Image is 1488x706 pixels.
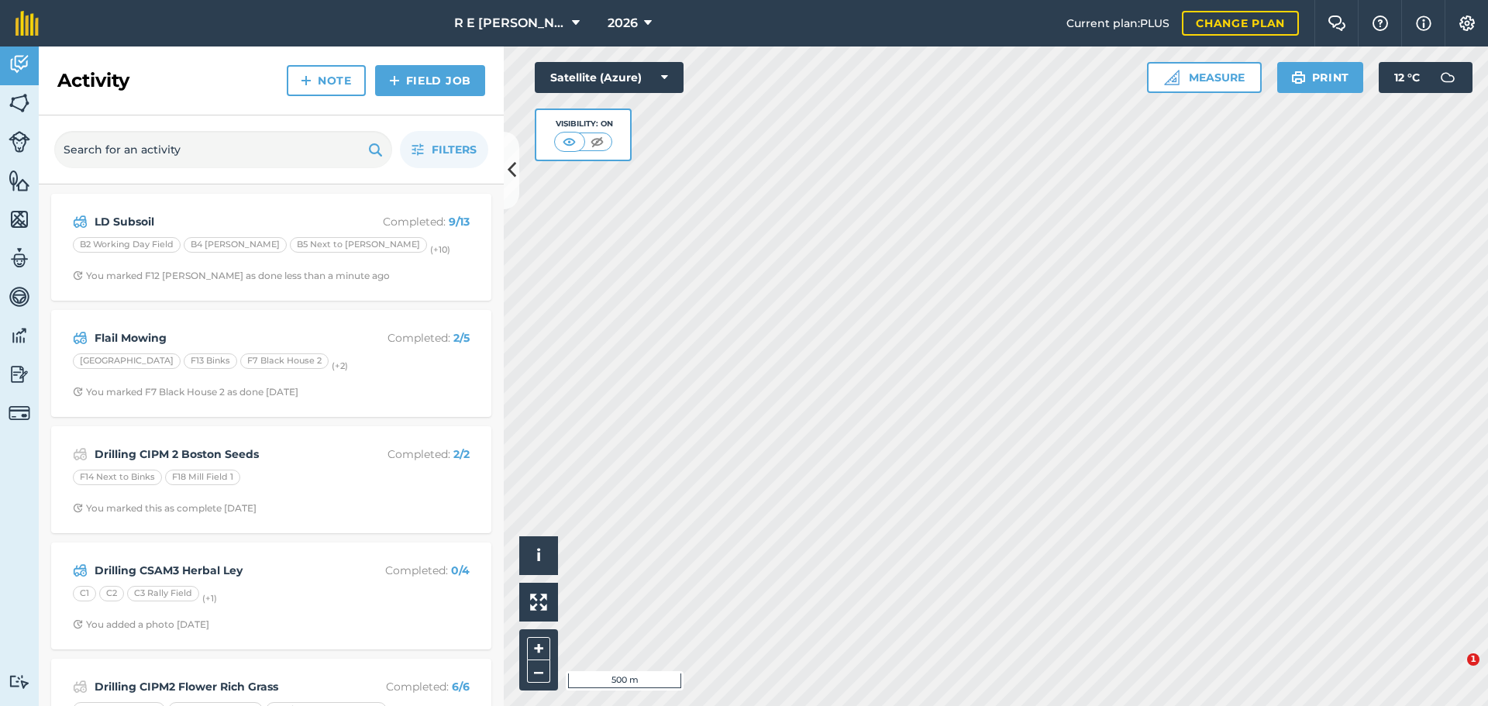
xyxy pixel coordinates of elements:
div: B4 [PERSON_NAME] [184,237,287,253]
img: svg+xml;base64,PHN2ZyB4bWxucz0iaHR0cDovL3d3dy53My5vcmcvMjAwMC9zdmciIHdpZHRoPSI1NiIgaGVpZ2h0PSI2MC... [9,91,30,115]
span: Filters [432,141,477,158]
button: + [527,637,550,660]
div: B2 Working Day Field [73,237,181,253]
img: svg+xml;base64,PD94bWwgdmVyc2lvbj0iMS4wIiBlbmNvZGluZz0idXRmLTgiPz4KPCEtLSBHZW5lcmF0b3I6IEFkb2JlIE... [9,324,30,347]
img: fieldmargin Logo [15,11,39,36]
div: You marked this as complete [DATE] [73,502,257,515]
img: Clock with arrow pointing clockwise [73,619,83,629]
img: svg+xml;base64,PD94bWwgdmVyc2lvbj0iMS4wIiBlbmNvZGluZz0idXRmLTgiPz4KPCEtLSBHZW5lcmF0b3I6IEFkb2JlIE... [9,363,30,386]
div: You marked F12 [PERSON_NAME] as done less than a minute ago [73,270,390,282]
strong: 6 / 6 [452,680,470,694]
button: Satellite (Azure) [535,62,684,93]
p: Completed : [346,329,470,346]
div: You added a photo [DATE] [73,618,209,631]
img: svg+xml;base64,PHN2ZyB4bWxucz0iaHR0cDovL3d3dy53My5vcmcvMjAwMC9zdmciIHdpZHRoPSI1MCIgaGVpZ2h0PSI0MC... [560,134,579,150]
button: Measure [1147,62,1262,93]
input: Search for an activity [54,131,392,168]
strong: Drilling CSAM3 Herbal Ley [95,562,340,579]
p: Completed : [346,678,470,695]
img: svg+xml;base64,PHN2ZyB4bWxucz0iaHR0cDovL3d3dy53My5vcmcvMjAwMC9zdmciIHdpZHRoPSI1NiIgaGVpZ2h0PSI2MC... [9,208,30,231]
img: Two speech bubbles overlapping with the left bubble in the forefront [1328,15,1346,31]
p: Completed : [346,213,470,230]
strong: Drilling CIPM2 Flower Rich Grass [95,678,340,695]
iframe: Intercom live chat [1435,653,1472,691]
button: – [527,660,550,683]
img: svg+xml;base64,PHN2ZyB4bWxucz0iaHR0cDovL3d3dy53My5vcmcvMjAwMC9zdmciIHdpZHRoPSIxNCIgaGVpZ2h0PSIyNC... [301,71,312,90]
a: Field Job [375,65,485,96]
img: svg+xml;base64,PHN2ZyB4bWxucz0iaHR0cDovL3d3dy53My5vcmcvMjAwMC9zdmciIHdpZHRoPSI1NiIgaGVpZ2h0PSI2MC... [9,169,30,192]
img: svg+xml;base64,PD94bWwgdmVyc2lvbj0iMS4wIiBlbmNvZGluZz0idXRmLTgiPz4KPCEtLSBHZW5lcmF0b3I6IEFkb2JlIE... [9,131,30,153]
img: svg+xml;base64,PHN2ZyB4bWxucz0iaHR0cDovL3d3dy53My5vcmcvMjAwMC9zdmciIHdpZHRoPSIxOSIgaGVpZ2h0PSIyNC... [368,140,383,159]
span: Current plan : PLUS [1066,15,1169,32]
small: (+ 1 ) [202,593,217,604]
div: B5 Next to [PERSON_NAME] [290,237,427,253]
div: F14 Next to Binks [73,470,162,485]
div: F7 Black House 2 [240,353,329,369]
button: 12 °C [1379,62,1472,93]
img: svg+xml;base64,PD94bWwgdmVyc2lvbj0iMS4wIiBlbmNvZGluZz0idXRmLTgiPz4KPCEtLSBHZW5lcmF0b3I6IEFkb2JlIE... [1432,62,1463,93]
img: svg+xml;base64,PD94bWwgdmVyc2lvbj0iMS4wIiBlbmNvZGluZz0idXRmLTgiPz4KPCEtLSBHZW5lcmF0b3I6IEFkb2JlIE... [9,246,30,270]
span: 12 ° C [1394,62,1420,93]
img: svg+xml;base64,PD94bWwgdmVyc2lvbj0iMS4wIiBlbmNvZGluZz0idXRmLTgiPz4KPCEtLSBHZW5lcmF0b3I6IEFkb2JlIE... [73,445,88,463]
img: svg+xml;base64,PHN2ZyB4bWxucz0iaHR0cDovL3d3dy53My5vcmcvMjAwMC9zdmciIHdpZHRoPSI1MCIgaGVpZ2h0PSI0MC... [587,134,607,150]
span: 1 [1467,653,1479,666]
div: C2 [99,586,124,601]
img: svg+xml;base64,PHN2ZyB4bWxucz0iaHR0cDovL3d3dy53My5vcmcvMjAwMC9zdmciIHdpZHRoPSIxOSIgaGVpZ2h0PSIyNC... [1291,68,1306,87]
img: Clock with arrow pointing clockwise [73,270,83,281]
div: Visibility: On [554,118,613,130]
button: Filters [400,131,488,168]
strong: 2 / 5 [453,331,470,345]
strong: 9 / 13 [449,215,470,229]
p: Completed : [346,446,470,463]
a: Change plan [1182,11,1299,36]
div: C1 [73,586,96,601]
img: Clock with arrow pointing clockwise [73,387,83,397]
button: i [519,536,558,575]
img: Four arrows, one pointing top left, one top right, one bottom right and the last bottom left [530,594,547,611]
span: 2026 [608,14,638,33]
img: svg+xml;base64,PD94bWwgdmVyc2lvbj0iMS4wIiBlbmNvZGluZz0idXRmLTgiPz4KPCEtLSBHZW5lcmF0b3I6IEFkb2JlIE... [9,402,30,424]
img: svg+xml;base64,PD94bWwgdmVyc2lvbj0iMS4wIiBlbmNvZGluZz0idXRmLTgiPz4KPCEtLSBHZW5lcmF0b3I6IEFkb2JlIE... [73,329,88,347]
img: svg+xml;base64,PHN2ZyB4bWxucz0iaHR0cDovL3d3dy53My5vcmcvMjAwMC9zdmciIHdpZHRoPSIxNCIgaGVpZ2h0PSIyNC... [389,71,400,90]
img: Ruler icon [1164,70,1180,85]
a: Flail MowingCompleted: 2/5[GEOGRAPHIC_DATA]F13 BinksF7 Black House 2(+2)Clock with arrow pointing... [60,319,482,408]
div: [GEOGRAPHIC_DATA] [73,353,181,369]
img: A question mark icon [1371,15,1390,31]
img: svg+xml;base64,PD94bWwgdmVyc2lvbj0iMS4wIiBlbmNvZGluZz0idXRmLTgiPz4KPCEtLSBHZW5lcmF0b3I6IEFkb2JlIE... [73,212,88,231]
strong: Drilling CIPM 2 Boston Seeds [95,446,340,463]
div: You marked F7 Black House 2 as done [DATE] [73,386,298,398]
strong: 0 / 4 [451,563,470,577]
a: LD SubsoilCompleted: 9/13B2 Working Day FieldB4 [PERSON_NAME]B5 Next to [PERSON_NAME](+10)Clock w... [60,203,482,291]
img: svg+xml;base64,PHN2ZyB4bWxucz0iaHR0cDovL3d3dy53My5vcmcvMjAwMC9zdmciIHdpZHRoPSIxNyIgaGVpZ2h0PSIxNy... [1416,14,1431,33]
small: (+ 10 ) [430,244,450,255]
p: Completed : [346,562,470,579]
div: C3 Rally Field [127,586,199,601]
strong: LD Subsoil [95,213,340,230]
div: F18 Mill Field 1 [165,470,240,485]
span: R E [PERSON_NAME] [454,14,566,33]
img: A cog icon [1458,15,1476,31]
a: Note [287,65,366,96]
h2: Activity [57,68,129,93]
img: svg+xml;base64,PD94bWwgdmVyc2lvbj0iMS4wIiBlbmNvZGluZz0idXRmLTgiPz4KPCEtLSBHZW5lcmF0b3I6IEFkb2JlIE... [73,677,88,696]
div: F13 Binks [184,353,237,369]
small: (+ 2 ) [332,360,348,371]
img: svg+xml;base64,PD94bWwgdmVyc2lvbj0iMS4wIiBlbmNvZGluZz0idXRmLTgiPz4KPCEtLSBHZW5lcmF0b3I6IEFkb2JlIE... [9,674,30,689]
strong: Flail Mowing [95,329,340,346]
img: svg+xml;base64,PD94bWwgdmVyc2lvbj0iMS4wIiBlbmNvZGluZz0idXRmLTgiPz4KPCEtLSBHZW5lcmF0b3I6IEFkb2JlIE... [9,53,30,76]
a: Drilling CSAM3 Herbal LeyCompleted: 0/4C1C2C3 Rally Field(+1)Clock with arrow pointing clockwiseY... [60,552,482,640]
a: Drilling CIPM 2 Boston SeedsCompleted: 2/2F14 Next to BinksF18 Mill Field 1Clock with arrow point... [60,436,482,524]
strong: 2 / 2 [453,447,470,461]
img: Clock with arrow pointing clockwise [73,503,83,513]
span: i [536,546,541,565]
img: svg+xml;base64,PD94bWwgdmVyc2lvbj0iMS4wIiBlbmNvZGluZz0idXRmLTgiPz4KPCEtLSBHZW5lcmF0b3I6IEFkb2JlIE... [73,561,88,580]
img: svg+xml;base64,PD94bWwgdmVyc2lvbj0iMS4wIiBlbmNvZGluZz0idXRmLTgiPz4KPCEtLSBHZW5lcmF0b3I6IEFkb2JlIE... [9,285,30,308]
button: Print [1277,62,1364,93]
